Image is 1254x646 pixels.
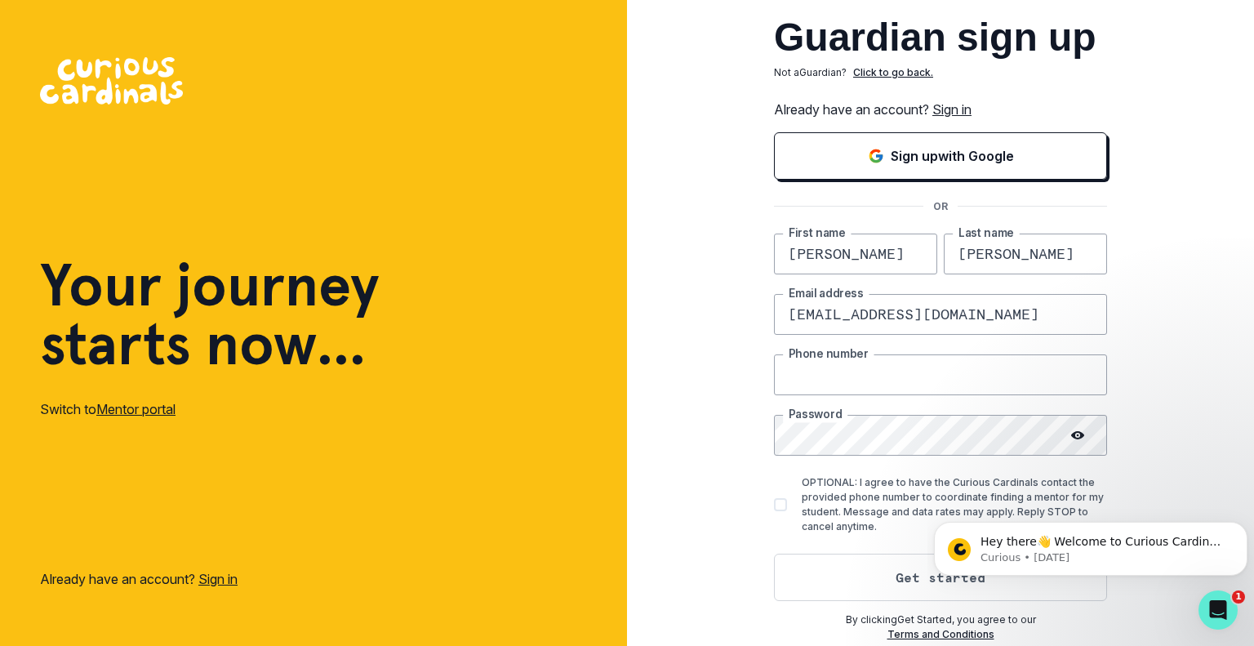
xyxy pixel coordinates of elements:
span: Switch to [40,401,96,417]
p: Sign up with Google [891,146,1014,166]
button: Sign in with Google (GSuite) [774,132,1107,180]
h1: Your journey starts now... [40,256,380,373]
iframe: Intercom live chat [1198,590,1238,630]
p: Click to go back. [853,65,933,80]
p: Already have an account? [774,100,1107,119]
p: OPTIONAL: I agree to have the Curious Cardinals contact the provided phone number to coordinate f... [802,475,1107,534]
iframe: Intercom notifications message [927,488,1254,602]
p: Not a Guardian ? [774,65,847,80]
a: Mentor portal [96,401,176,417]
img: Curious Cardinals Logo [40,57,183,105]
p: Already have an account? [40,569,238,589]
a: Sign in [932,101,972,118]
p: OR [923,199,958,214]
span: 1 [1232,590,1245,604]
button: Get started [774,554,1107,601]
h2: Guardian sign up [774,18,1107,57]
a: Sign in [198,571,238,587]
a: Terms and Conditions [887,628,994,640]
p: By clicking Get Started , you agree to our [774,613,1107,627]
